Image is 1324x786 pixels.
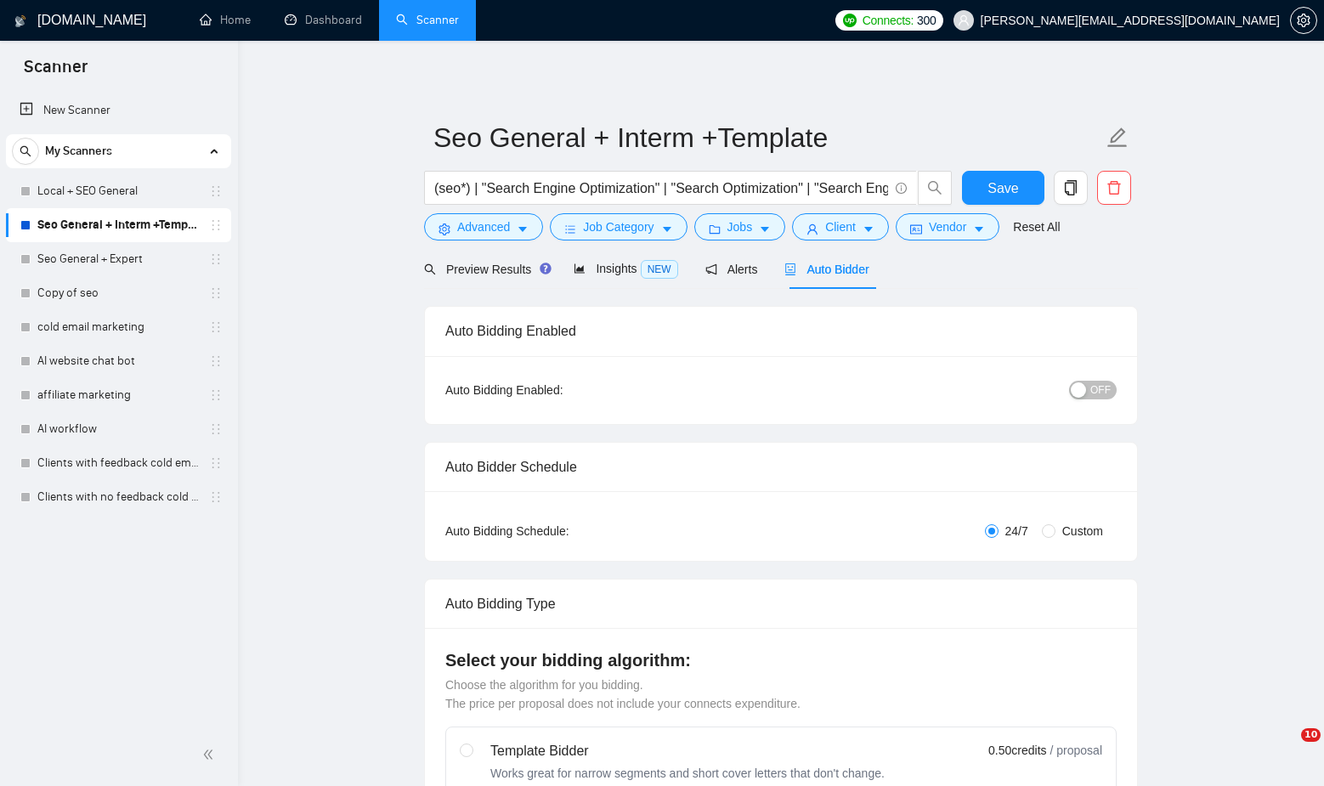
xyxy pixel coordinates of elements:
button: delete [1097,171,1131,205]
a: affiliate marketing [37,378,199,412]
span: holder [209,252,223,266]
a: Clients with no feedback cold email marketing [37,480,199,514]
input: Scanner name... [433,116,1103,159]
span: bars [564,223,576,235]
li: My Scanners [6,134,231,514]
div: Works great for narrow segments and short cover letters that don't change. [490,765,885,782]
span: 24/7 [999,522,1035,540]
span: search [919,180,951,195]
span: holder [209,388,223,402]
div: Template Bidder [490,741,885,761]
span: Insights [574,262,677,275]
span: search [13,145,38,157]
a: Local + SEO General [37,174,199,208]
span: Save [987,178,1018,199]
span: area-chart [574,263,586,274]
span: Scanner [10,54,101,90]
button: search [918,171,952,205]
span: notification [705,263,717,275]
span: edit [1106,127,1129,149]
span: My Scanners [45,134,112,168]
a: New Scanner [20,93,218,127]
div: Auto Bidding Schedule: [445,522,669,540]
span: Choose the algorithm for you bidding. The price per proposal does not include your connects expen... [445,678,801,710]
span: holder [209,286,223,300]
a: Seo General + Interm +Template [37,208,199,242]
span: delete [1098,180,1130,195]
span: Alerts [705,263,758,276]
span: holder [209,184,223,198]
span: info-circle [896,183,907,194]
img: upwork-logo.png [843,14,857,27]
button: barsJob Categorycaret-down [550,213,687,240]
button: setting [1290,7,1317,34]
span: Client [825,218,856,236]
span: / proposal [1050,742,1102,759]
span: holder [209,490,223,504]
span: Preview Results [424,263,546,276]
div: Tooltip anchor [538,261,553,276]
span: Vendor [929,218,966,236]
a: Copy of seo [37,276,199,310]
li: New Scanner [6,93,231,127]
span: Jobs [727,218,753,236]
button: Save [962,171,1044,205]
span: setting [1291,14,1316,27]
span: caret-down [863,223,874,235]
button: folderJobscaret-down [694,213,786,240]
a: AI website chat bot [37,344,199,378]
a: setting [1290,14,1317,27]
img: logo [14,8,26,35]
span: setting [439,223,450,235]
span: caret-down [517,223,529,235]
span: double-left [202,746,219,763]
div: Auto Bidding Enabled [445,307,1117,355]
a: cold email marketing [37,310,199,344]
a: Clients with feedback cold email marketing [37,446,199,480]
span: NEW [641,260,678,279]
span: caret-down [759,223,771,235]
div: Auto Bidding Type [445,580,1117,628]
button: settingAdvancedcaret-down [424,213,543,240]
span: 0.50 credits [988,741,1046,760]
span: OFF [1090,381,1111,399]
h4: Select your bidding algorithm: [445,648,1117,672]
a: homeHome [200,13,251,27]
span: Auto Bidder [784,263,869,276]
a: Reset All [1013,218,1060,236]
input: Search Freelance Jobs... [434,178,888,199]
span: caret-down [661,223,673,235]
span: holder [209,320,223,334]
span: user [806,223,818,235]
div: Auto Bidding Enabled: [445,381,669,399]
button: copy [1054,171,1088,205]
span: idcard [910,223,922,235]
span: folder [709,223,721,235]
a: Seo General + Expert [37,242,199,276]
iframe: Intercom live chat [1266,728,1307,769]
span: user [958,14,970,26]
span: Job Category [583,218,654,236]
a: dashboardDashboard [285,13,362,27]
div: Auto Bidder Schedule [445,443,1117,491]
span: search [424,263,436,275]
span: holder [209,422,223,436]
span: caret-down [973,223,985,235]
a: AI workflow [37,412,199,446]
span: 300 [917,11,936,30]
span: Connects: [863,11,914,30]
button: search [12,138,39,165]
span: copy [1055,180,1087,195]
span: holder [209,456,223,470]
a: searchScanner [396,13,459,27]
button: idcardVendorcaret-down [896,213,999,240]
span: robot [784,263,796,275]
span: 10 [1301,728,1321,742]
span: Custom [1055,522,1110,540]
span: Advanced [457,218,510,236]
button: userClientcaret-down [792,213,889,240]
span: holder [209,218,223,232]
span: holder [209,354,223,368]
